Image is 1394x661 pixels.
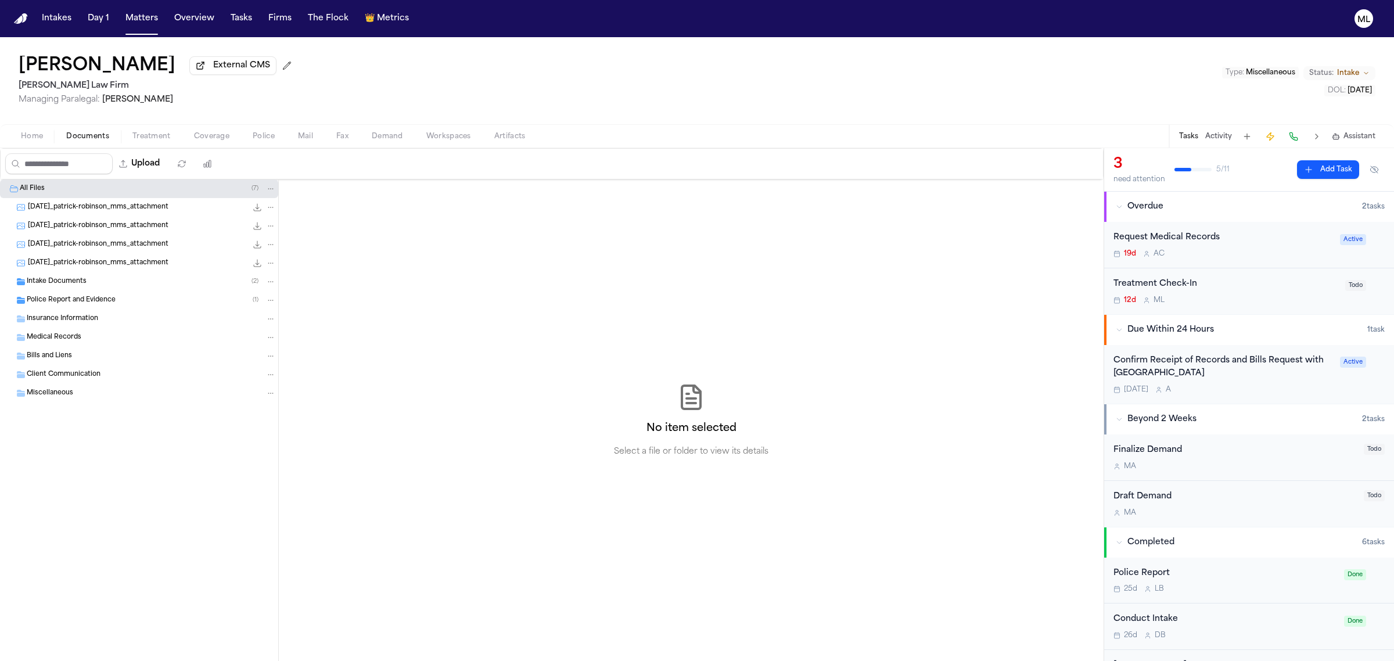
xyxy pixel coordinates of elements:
button: Change status from Intake [1303,66,1375,80]
div: 3 [1113,155,1165,174]
span: ( 1 ) [253,297,258,303]
span: Coverage [194,132,229,141]
a: Intakes [37,8,76,29]
button: Download 2025-08-29_patrick-robinson_mms_attachment [252,202,263,213]
h2: [PERSON_NAME] Law Firm [19,79,296,93]
div: Conduct Intake [1113,613,1337,626]
span: [DATE]_patrick-robinson_mms_attachment [28,203,168,213]
span: Home [21,132,43,141]
h2: No item selected [646,421,736,437]
span: Workspaces [426,132,471,141]
span: [DATE]_patrick-robinson_mms_attachment [28,221,168,231]
span: Police Report and Evidence [27,296,116,306]
span: Documents [66,132,109,141]
button: Firms [264,8,296,29]
div: Finalize Demand [1113,444,1357,457]
span: Completed [1127,537,1174,548]
button: Overview [170,8,219,29]
div: Police Report [1113,567,1337,580]
div: Open task: Request Medical Records [1104,222,1394,268]
button: Add Task [1239,128,1255,145]
div: Draft Demand [1113,490,1357,504]
span: Medical Records [27,333,81,343]
span: 25d [1124,584,1137,594]
h1: [PERSON_NAME] [19,56,175,77]
button: Add Task [1297,160,1359,179]
button: The Flock [303,8,353,29]
span: Type : [1226,69,1244,76]
button: Completed6tasks [1104,527,1394,558]
button: Tasks [1179,132,1198,141]
span: Insurance Information [27,314,98,324]
span: DOL : [1328,87,1346,94]
span: M A [1124,462,1136,471]
button: Make a Call [1285,128,1302,145]
div: Treatment Check-In [1113,278,1338,291]
span: 1 task [1367,325,1385,335]
img: Finch Logo [14,13,28,24]
button: crownMetrics [360,8,414,29]
span: Managing Paralegal: [19,95,100,104]
button: Assistant [1332,132,1375,141]
span: Client Communication [27,370,100,380]
span: ( 2 ) [252,278,258,285]
span: Treatment [132,132,171,141]
div: Open task: Treatment Check-In [1104,268,1394,314]
span: M L [1154,296,1165,305]
span: 12d [1124,296,1136,305]
span: Todo [1364,490,1385,501]
span: Intake Documents [27,277,87,287]
span: Active [1340,234,1366,245]
span: 26d [1124,631,1137,640]
span: Bills and Liens [27,351,72,361]
span: Intake [1337,69,1359,78]
span: External CMS [213,60,270,71]
span: ( 7 ) [252,185,258,192]
span: 6 task s [1362,538,1385,547]
span: All Files [20,184,45,194]
button: Matters [121,8,163,29]
div: need attention [1113,175,1165,184]
span: 19d [1124,249,1136,258]
span: Status: [1309,69,1334,78]
span: L B [1155,584,1164,594]
span: D B [1155,631,1166,640]
button: Activity [1205,132,1232,141]
span: [DATE] [1348,87,1372,94]
div: Open task: Police Report [1104,558,1394,604]
div: Open task: Finalize Demand [1104,434,1394,481]
span: Assistant [1343,132,1375,141]
button: Hide completed tasks (⌘⇧H) [1364,160,1385,179]
a: Home [14,13,28,24]
button: Edit DOL: 2025-06-26 [1324,85,1375,96]
input: Search files [5,153,113,174]
button: Overdue2tasks [1104,192,1394,222]
span: A C [1154,249,1165,258]
span: [DATE]_patrick-robinson_mms_attachment [28,258,168,268]
button: Create Immediate Task [1262,128,1278,145]
span: Miscellaneous [27,389,73,398]
span: M A [1124,508,1136,518]
span: 2 task s [1362,415,1385,424]
span: Todo [1345,280,1366,291]
a: Day 1 [83,8,114,29]
button: External CMS [189,56,276,75]
span: Done [1344,569,1366,580]
span: Done [1344,616,1366,627]
span: Active [1340,357,1366,368]
span: Mail [298,132,313,141]
div: Open task: Confirm Receipt of Records and Bills Request with Jamaica Hospital Medical Center [1104,345,1394,404]
button: Download 2025-08-29_patrick-robinson_mms_attachment [252,220,263,232]
span: Fax [336,132,348,141]
span: Todo [1364,444,1385,455]
span: Due Within 24 Hours [1127,324,1214,336]
p: Select a file or folder to view its details [614,446,768,458]
span: Demand [372,132,403,141]
span: 5 / 11 [1216,165,1230,174]
a: Tasks [226,8,257,29]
